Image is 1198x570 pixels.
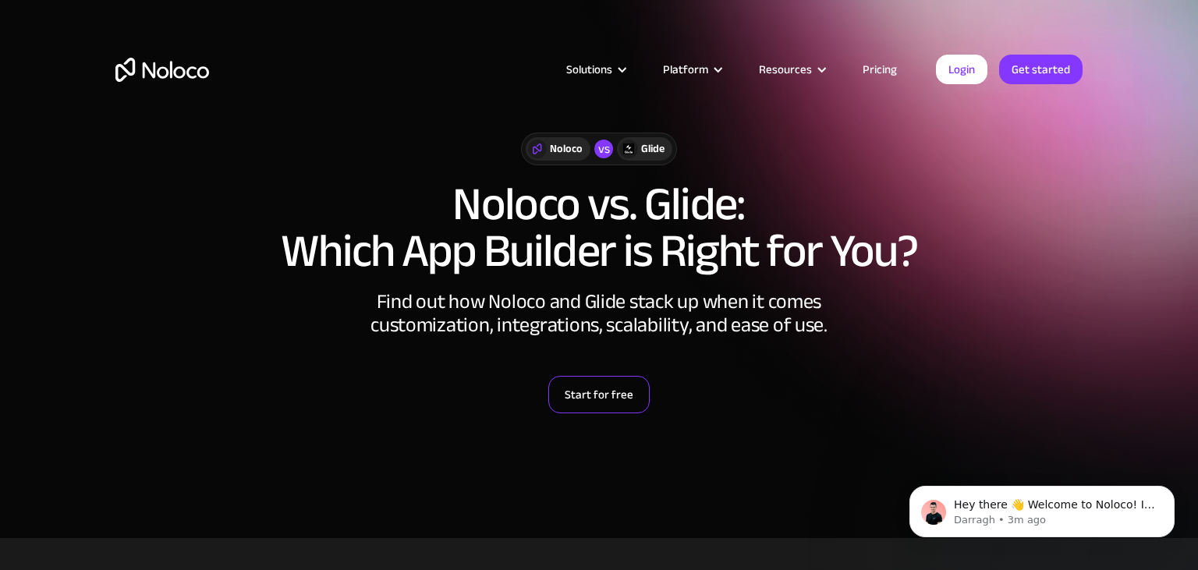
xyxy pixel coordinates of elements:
div: Solutions [566,59,612,80]
div: Resources [759,59,812,80]
div: Find out how Noloco and Glide stack up when it comes customization, integrations, scalability, an... [365,290,833,337]
div: vs [594,140,613,158]
a: home [115,58,209,82]
div: Resources [739,59,843,80]
iframe: Intercom notifications message [886,453,1198,562]
div: Platform [663,59,708,80]
div: Glide [641,140,665,158]
a: Start for free [548,376,650,413]
a: Get started [999,55,1083,84]
a: Login [936,55,987,84]
a: Pricing [843,59,916,80]
div: Platform [643,59,739,80]
h1: Noloco vs. Glide: Which App Builder is Right for You? [115,181,1083,274]
div: Solutions [547,59,643,80]
div: Noloco [550,140,583,158]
